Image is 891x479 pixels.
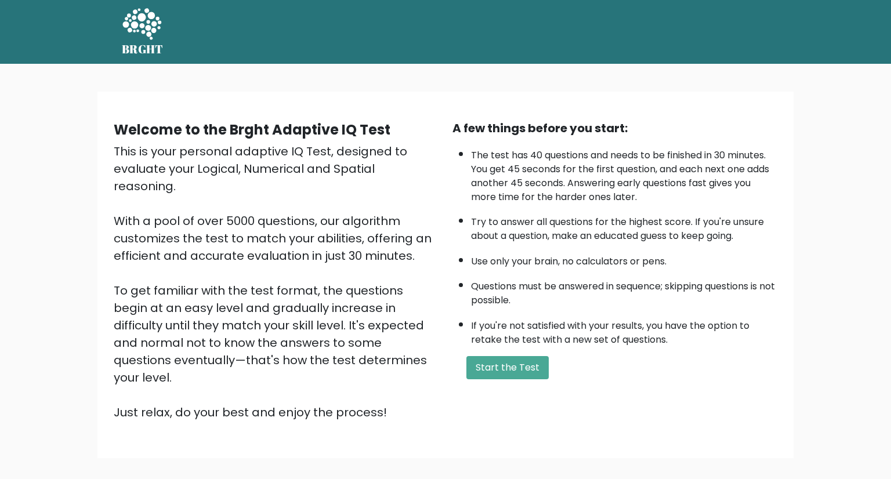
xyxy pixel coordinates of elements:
li: If you're not satisfied with your results, you have the option to retake the test with a new set ... [471,313,777,347]
li: Use only your brain, no calculators or pens. [471,249,777,268]
li: Try to answer all questions for the highest score. If you're unsure about a question, make an edu... [471,209,777,243]
li: Questions must be answered in sequence; skipping questions is not possible. [471,274,777,307]
div: A few things before you start: [452,119,777,137]
b: Welcome to the Brght Adaptive IQ Test [114,120,390,139]
button: Start the Test [466,356,549,379]
div: This is your personal adaptive IQ Test, designed to evaluate your Logical, Numerical and Spatial ... [114,143,439,421]
a: BRGHT [122,5,164,59]
h5: BRGHT [122,42,164,56]
li: The test has 40 questions and needs to be finished in 30 minutes. You get 45 seconds for the firs... [471,143,777,204]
